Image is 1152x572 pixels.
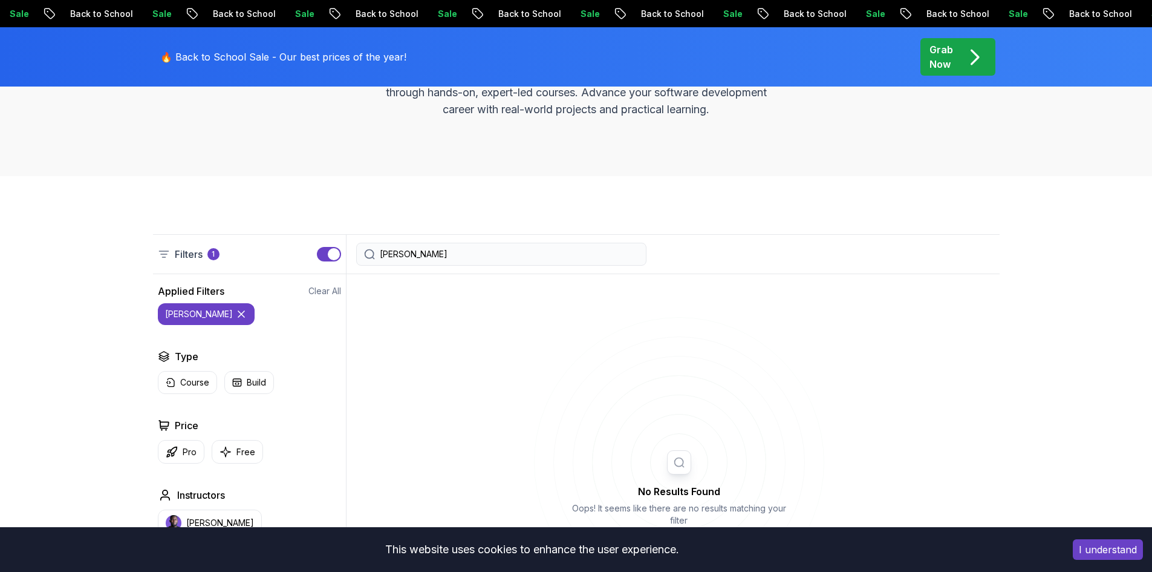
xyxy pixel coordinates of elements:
[175,247,203,261] p: Filters
[158,284,224,298] h2: Applied Filters
[308,285,341,297] button: Clear All
[183,446,197,458] p: Pro
[224,371,274,394] button: Build
[426,8,465,20] p: Sale
[158,510,262,536] button: instructor img[PERSON_NAME]
[380,248,639,260] input: Search Java, React, Spring boot ...
[59,8,141,20] p: Back to School
[158,303,255,325] button: [PERSON_NAME]
[247,376,266,389] p: Build
[166,515,181,531] img: instructor img
[344,8,426,20] p: Back to School
[212,249,215,259] p: 1
[997,8,1036,20] p: Sale
[158,371,217,394] button: Course
[180,376,209,389] p: Course
[186,517,254,529] p: [PERSON_NAME]
[165,308,233,320] p: [PERSON_NAME]
[160,50,406,64] p: 🔥 Back to School Sale - Our best prices of the year!
[212,440,263,464] button: Free
[712,8,750,20] p: Sale
[373,67,779,118] p: Master in-demand skills like Java, Spring Boot, DevOps, React, and more through hands-on, expert-...
[1073,539,1143,560] button: Accept cookies
[236,446,255,458] p: Free
[915,8,997,20] p: Back to School
[177,488,225,502] h2: Instructors
[929,42,953,71] p: Grab Now
[284,8,322,20] p: Sale
[201,8,284,20] p: Back to School
[9,536,1055,563] div: This website uses cookies to enhance the user experience.
[630,8,712,20] p: Back to School
[567,484,791,499] h2: No Results Found
[158,440,204,464] button: Pro
[854,8,893,20] p: Sale
[487,8,569,20] p: Back to School
[567,502,791,527] p: Oops! It seems like there are no results matching your filter
[175,418,198,433] h2: Price
[1058,8,1140,20] p: Back to School
[175,349,198,364] h2: Type
[772,8,854,20] p: Back to School
[569,8,608,20] p: Sale
[141,8,180,20] p: Sale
